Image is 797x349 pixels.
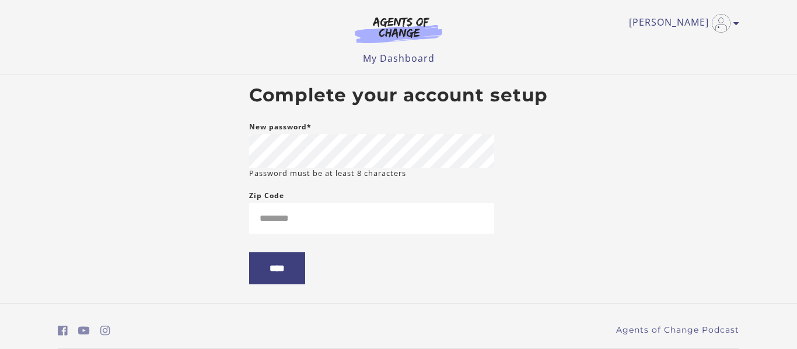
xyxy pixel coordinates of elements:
label: Zip Code [249,189,284,203]
a: https://www.facebook.com/groups/aswbtestprep (Open in a new window) [58,322,68,339]
i: https://www.instagram.com/agentsofchangeprep/ (Open in a new window) [100,325,110,336]
a: https://www.youtube.com/c/AgentsofChangeTestPrepbyMeaganMitchell (Open in a new window) [78,322,90,339]
i: https://www.youtube.com/c/AgentsofChangeTestPrepbyMeaganMitchell (Open in a new window) [78,325,90,336]
a: https://www.instagram.com/agentsofchangeprep/ (Open in a new window) [100,322,110,339]
h2: Complete your account setup [249,84,548,107]
a: Toggle menu [629,14,733,33]
small: Password must be at least 8 characters [249,168,406,179]
a: My Dashboard [363,52,435,65]
i: https://www.facebook.com/groups/aswbtestprep (Open in a new window) [58,325,68,336]
img: Agents of Change Logo [342,16,455,43]
a: Agents of Change Podcast [616,324,739,336]
label: New password* [249,120,312,134]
